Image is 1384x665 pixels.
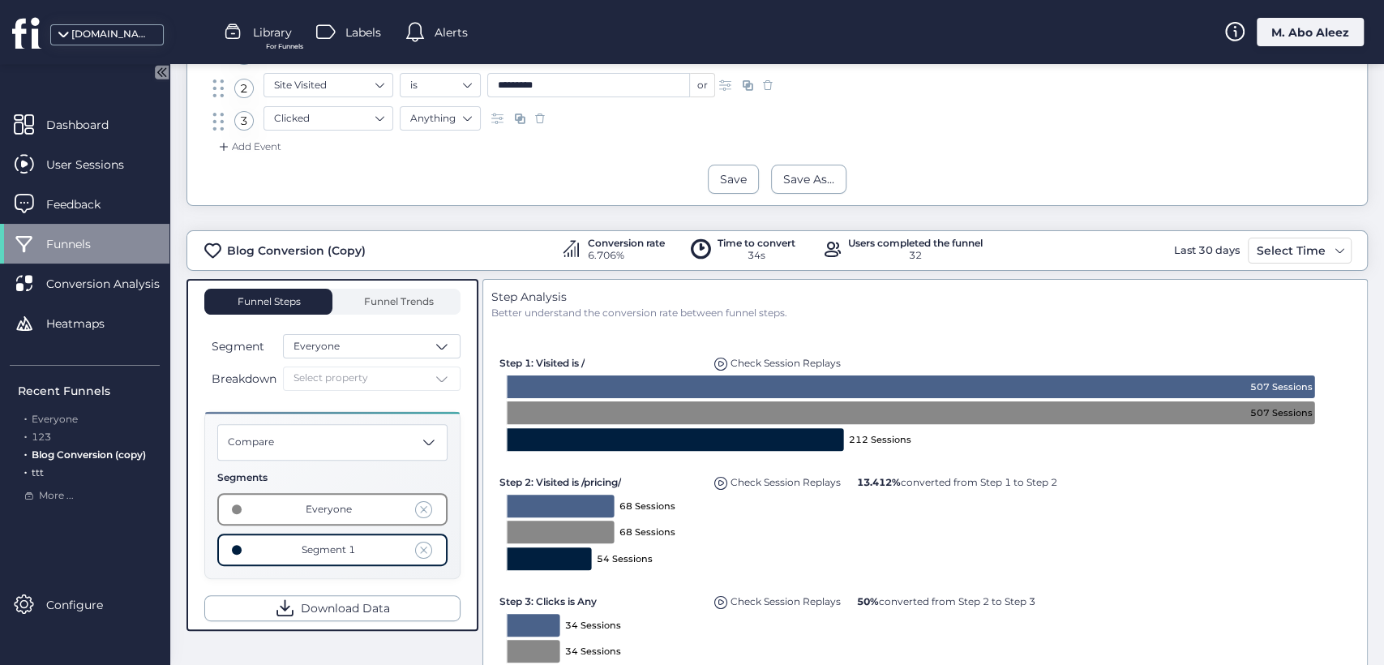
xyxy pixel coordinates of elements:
span: Library [253,24,292,41]
span: . [24,445,27,461]
span: ttt [32,466,44,478]
span: Check Session Replays [731,595,841,607]
span: 123 [32,431,51,443]
span: converted from Step 1 to Step 2 [857,476,1057,488]
div: Replays of user dropping [710,468,845,491]
text: 68 Sessions [619,526,675,538]
nz-select-item: Site Visited [274,73,383,97]
div: Segments [217,470,448,486]
div: Step Analysis [491,288,1359,306]
div: Replays of user dropping [710,587,845,610]
span: Heatmaps [46,315,129,332]
text: 34 Sessions [565,620,621,631]
b: 13.412% [857,476,901,488]
span: Breakdown [212,370,276,388]
div: [DOMAIN_NAME] [71,27,152,42]
span: Alerts [435,24,468,41]
div: Blog Conversion (Copy) [227,242,366,260]
span: Step 3: Clicks is Any [499,595,597,607]
span: Download Data [301,599,390,617]
div: Users completed the funnel [848,238,983,248]
nz-select-item: Clicked [274,106,383,131]
span: Blog Conversion (copy) [32,448,146,461]
div: 6.706% [588,248,665,264]
text: 507 Sessions [1250,407,1313,418]
text: 68 Sessions [619,500,675,512]
button: Segment [204,337,280,356]
div: 13.412% converted from Step 1 to Step 2 [853,468,1061,490]
span: Dashboard [46,116,133,134]
div: Save [720,170,747,188]
span: Everyone [32,413,78,425]
div: Everyone [306,502,352,517]
div: Step 2: Visited is /pricing/ [499,468,702,490]
text: 212 Sessions [849,434,911,445]
div: Select Time [1253,241,1330,260]
div: Add Event [216,139,281,155]
text: 54 Sessions [597,553,653,564]
span: . [24,410,27,425]
span: Conversion Analysis [46,275,184,293]
span: converted from Step 2 to Step 3 [857,595,1035,607]
div: or [690,73,715,97]
nz-select-item: is [410,73,470,97]
div: 2 [234,79,254,98]
div: Step 1: Visited is / [499,349,702,371]
span: . [24,427,27,443]
button: Download Data [204,595,461,621]
div: Time to convert [718,238,795,248]
span: Funnels [46,235,115,253]
span: More ... [39,488,74,504]
span: Configure [46,596,127,614]
div: Step 3: Clicks is Any [499,587,702,609]
span: . [24,463,27,478]
span: Funnel Steps [236,297,301,307]
div: 32 [848,248,983,264]
span: User Sessions [46,156,148,174]
span: Segment [212,337,264,355]
div: Better understand the conversion rate between funnel steps. [491,306,1359,321]
div: 34s [718,248,795,264]
span: Feedback [46,195,125,213]
div: Replays of user dropping [710,349,845,371]
span: Labels [345,24,381,41]
div: 50% converted from Step 2 to Step 3 [853,587,1039,609]
b: 50% [857,595,879,607]
div: Conversion rate [588,238,665,248]
text: 34 Sessions [565,646,621,657]
div: 3 [234,111,254,131]
span: Everyone [294,339,340,354]
span: Step 1: Visited is / [499,357,585,369]
span: Compare [228,435,274,450]
div: Last 30 days [1170,238,1244,264]
span: Step 2: Visited is /pricing/ [499,476,621,488]
nz-select-item: Anything [410,106,470,131]
div: M. Abo Aleez [1257,18,1364,46]
span: Check Session Replays [731,476,841,488]
button: Breakdown [204,369,280,388]
text: 507 Sessions [1250,381,1313,393]
div: Segment 1 [302,543,355,558]
span: For Funnels [266,41,303,52]
span: Check Session Replays [731,357,841,369]
span: Funnel Trends [360,297,434,307]
div: Recent Funnels [18,382,160,400]
div: Save As... [783,170,834,188]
